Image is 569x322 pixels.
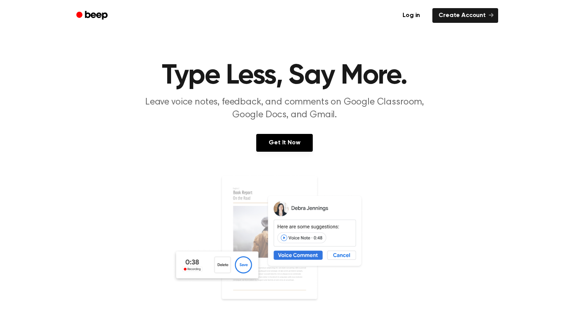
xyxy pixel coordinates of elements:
[136,96,433,122] p: Leave voice notes, feedback, and comments on Google Classroom, Google Docs, and Gmail.
[395,7,428,24] a: Log in
[71,8,115,23] a: Beep
[256,134,312,152] a: Get It Now
[432,8,498,23] a: Create Account
[86,62,483,90] h1: Type Less, Say More.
